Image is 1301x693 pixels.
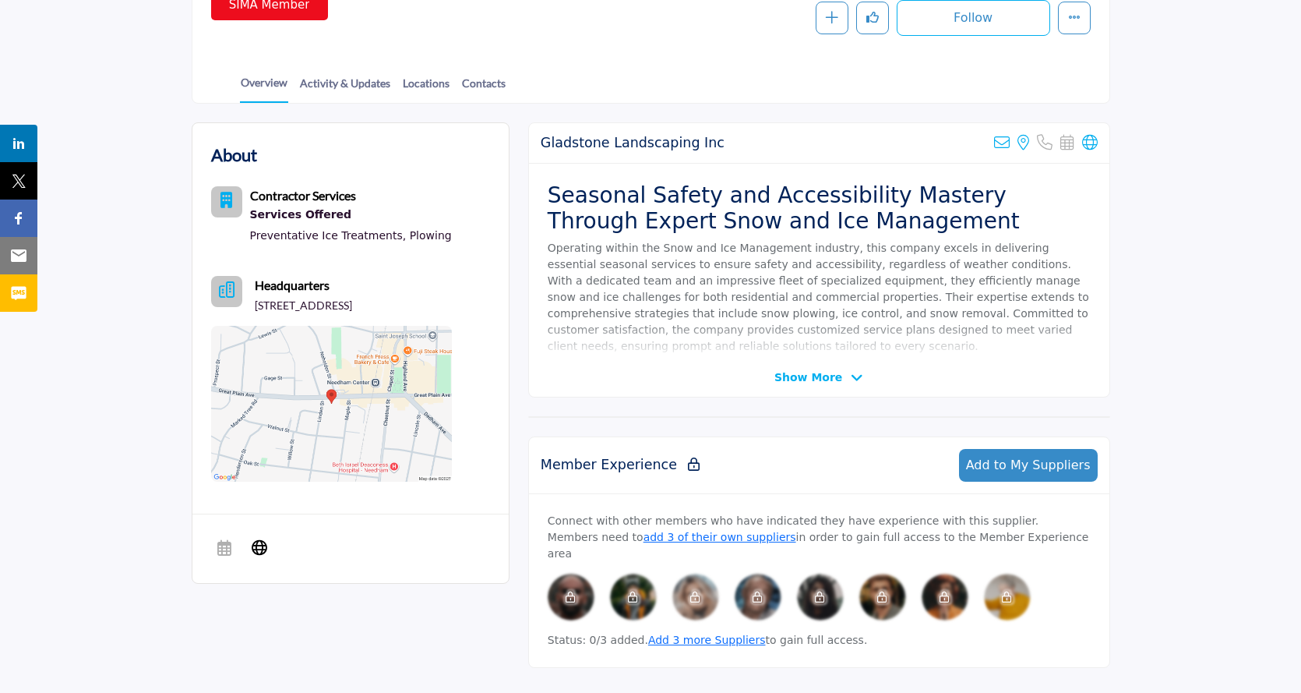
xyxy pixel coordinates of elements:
span: Show More [774,369,842,386]
img: image [548,574,594,621]
div: Please rate 5 vendors to connect with members. [548,574,594,621]
button: More details [1058,2,1091,34]
a: Services Offered [250,205,452,225]
a: add 3 of their own suppliers [643,531,796,543]
span: Add to My Suppliers [966,458,1091,472]
a: Add 3 more Suppliers [648,634,766,646]
p: Status: 0/3 added. to gain full access. [548,632,1091,649]
div: Please rate 5 vendors to connect with members. [610,574,657,621]
div: Please rate 5 vendors to connect with members. [859,574,906,621]
b: Headquarters [255,276,330,295]
button: Category Icon [211,186,242,217]
a: Overview [240,74,288,103]
div: Please rate 5 vendors to connect with members. [672,574,719,621]
img: Location Map [211,326,452,482]
h2: About [211,142,257,168]
p: Operating within the Snow and Ice Management industry, this company excels in delivering essentia... [548,240,1091,355]
h2: Seasonal Safety and Accessibility Mastery Through Expert Snow and Ice Management [548,182,1091,235]
p: [STREET_ADDRESS] [255,298,352,313]
img: image [797,574,844,621]
img: image [984,574,1031,621]
a: Locations [402,75,450,102]
a: Contractor Services [250,190,356,203]
img: image [610,574,657,621]
p: Connect with other members who have indicated they have experience with this supplier. Members ne... [548,513,1091,562]
div: Please rate 5 vendors to connect with members. [735,574,781,621]
img: image [672,574,719,621]
button: Add to My Suppliers [959,449,1098,482]
div: Services Offered refers to the specific products, assistance, or expertise a business provides to... [250,205,452,225]
a: Activity & Updates [299,75,391,102]
h2: Member Experience [541,457,700,473]
div: Please rate 5 vendors to connect with members. [922,574,968,621]
button: Headquarter icon [211,276,242,307]
a: Plowing [410,229,452,242]
div: Please rate 5 vendors to connect with members. [984,574,1031,621]
a: Preventative Ice Treatments, [250,229,407,242]
button: Like [856,2,889,34]
img: image [859,574,906,621]
a: Contacts [461,75,506,102]
img: image [735,574,781,621]
img: image [922,574,968,621]
div: Please rate 5 vendors to connect with members. [797,574,844,621]
b: Contractor Services [250,188,356,203]
h2: Gladstone Landscaping Inc [541,135,725,151]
